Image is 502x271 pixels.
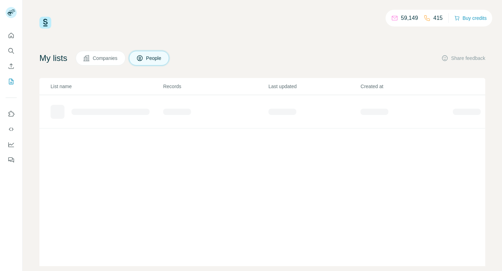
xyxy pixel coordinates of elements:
[441,55,485,62] button: Share feedback
[6,123,17,135] button: Use Surfe API
[39,17,51,29] img: Surfe Logo
[39,53,67,64] h4: My lists
[268,83,360,90] p: Last updated
[163,83,268,90] p: Records
[6,29,17,42] button: Quick start
[454,13,487,23] button: Buy credits
[6,108,17,120] button: Use Surfe on LinkedIn
[360,83,452,90] p: Created at
[401,14,418,22] p: 59,149
[146,55,162,62] span: People
[6,138,17,151] button: Dashboard
[6,75,17,88] button: My lists
[6,45,17,57] button: Search
[51,83,162,90] p: List name
[433,14,443,22] p: 415
[6,154,17,166] button: Feedback
[93,55,118,62] span: Companies
[6,60,17,72] button: Enrich CSV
